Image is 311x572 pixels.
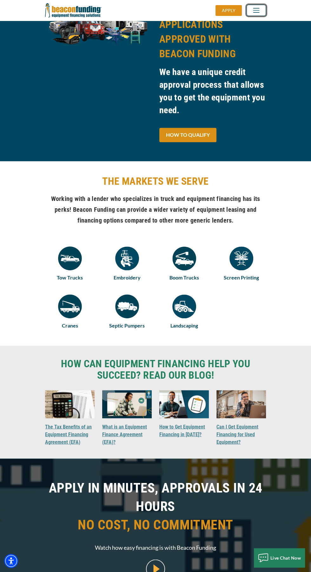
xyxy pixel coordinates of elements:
[45,246,95,270] a: Tow Trucks
[159,390,209,418] img: How to Get Equipment Financing in 2025?
[159,294,209,318] a: Landscaping
[58,294,82,318] img: Cranes
[172,246,196,270] img: Boom Trucks
[215,5,242,16] div: APPLY
[102,273,152,282] a: Embroidery
[115,294,139,318] img: Septic Pumpers
[102,321,152,330] a: Septic Pumpers
[45,321,95,330] a: Cranes
[45,273,95,282] a: Tow Trucks
[45,390,95,418] img: The Tax Benefits of an Equipment Financing Agreement (EFA)
[215,5,247,16] a: APPLY
[45,515,266,534] span: NO COST, NO COMMITMENT
[45,3,152,50] img: equipment collage
[102,424,147,445] a: What is an Equipment Finance Agreement (EFA)?
[45,193,266,226] h4: Working with a lender who specializes in truck and equipment financing has its perks! Beacon Fund...
[58,246,82,270] img: Tow Trucks
[45,294,95,318] a: Cranes
[45,479,266,539] h1: APPLY IN MINUTES, APPROVALS IN 24 HOURS
[216,273,266,282] a: Screen Printing
[254,548,305,567] button: Live Chat Now
[45,358,266,381] a: HOW CAN EQUIPMENT FINANCING HELP YOU SUCCEED? READ OUR BLOG!
[45,543,266,551] span: Watch how easy financing is with Beacon Funding
[216,424,258,445] a: Can I Get Equipment Financing for Used Equipment?
[159,424,205,437] a: How to Get Equipment Financing in [DATE]?
[102,246,152,270] a: Embroidery
[159,66,266,117] h3: We have a unique credit approval process that allows you to get the equipment you need.
[216,390,266,418] img: Can I Get Equipment Financing for Used Equipment?
[159,3,266,61] h2: 7 OUT OF EVERY 10 APPLICATIONS APPROVED WITH BEACON FUNDING
[159,273,209,282] a: Boom Trucks
[159,321,209,330] a: Landscaping
[159,128,216,142] a: HOW TO QUALIFY
[45,424,92,445] a: The Tax Benefits of an Equipment Financing Agreement (EFA)
[102,294,152,318] a: Septic Pumpers
[4,554,18,568] div: Accessibility Menu
[45,174,266,189] h2: THE MARKETS WE SERVE
[115,246,139,270] img: Embroidery
[102,390,152,418] img: What is an Equipment Finance Agreement (EFA)?
[216,246,266,270] a: Screen Printing
[45,23,152,28] a: equipment collage
[172,294,196,318] img: Landscaping
[229,246,253,270] img: Screen Printing
[270,555,301,561] span: Live Chat Now
[247,5,266,16] button: Toggle navigation
[159,246,209,270] a: Boom Trucks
